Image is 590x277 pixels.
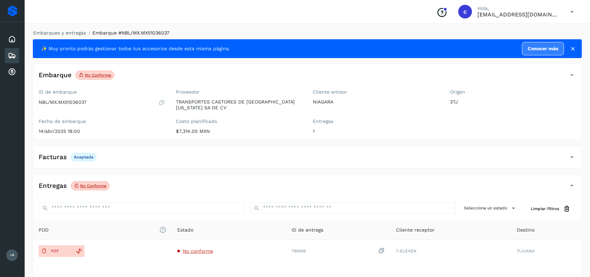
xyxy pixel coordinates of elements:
label: Fecha de embarque [39,119,165,124]
label: Proveedor [176,89,302,95]
div: EmbarqueNo conforme [33,69,581,86]
button: Limpiar filtros [525,203,576,215]
span: POD [39,226,166,234]
span: Destino [517,226,535,234]
span: ID de entrega [292,226,323,234]
p: cuentasespeciales8_met@castores.com.mx [477,11,560,18]
p: No conforme [85,73,111,78]
button: Selecciona un estado [461,203,520,214]
label: Costo planificado [176,119,302,124]
div: Reemplazar POD [73,245,85,257]
nav: breadcrumb [33,29,582,37]
div: EntregasNo conforme [33,180,581,197]
label: Cliente emisor [313,89,439,95]
button: PDF [39,245,73,257]
span: Limpiar filtros [531,206,559,212]
td: 7-ELEVEN [390,240,512,262]
p: PDF [51,249,59,253]
p: TRANSPORTES CASTORES DE [GEOGRAPHIC_DATA][US_STATE] SA DE CV [176,99,302,111]
h4: Embarque [39,71,72,79]
p: No conforme [80,183,106,188]
a: Embarques y entregas [33,30,86,36]
label: Entregas [313,119,439,124]
span: Cliente receptor [396,226,435,234]
div: 790595 [292,247,385,254]
div: Cuentas por cobrar [5,65,19,80]
label: Origen [450,89,576,95]
span: Estado [177,226,193,234]
div: FacturasAceptada [33,151,581,168]
td: TIJUANA [511,240,581,262]
p: NIAGARA [313,99,439,105]
label: ID de embarque [39,89,165,95]
span: No conforme [183,248,213,254]
h4: Facturas [39,153,67,161]
p: Aceptada [74,155,93,160]
h4: Entregas [39,182,67,190]
p: NBL/MX.MX51036037 [39,99,87,105]
div: Embarques [5,48,19,63]
p: 1 [313,128,439,134]
p: 3TJ [450,99,576,105]
span: ✨ Muy pronto podrás gestionar todos tus accesorios desde esta misma página. [41,45,230,52]
div: Inicio [5,32,19,47]
p: $7,314.00 MXN [176,128,302,134]
span: Embarque #NBL/MX.MX51036037 [92,30,169,36]
p: Hola, [477,5,560,11]
p: 14/abr/2025 18:00 [39,128,165,134]
a: Conocer más [522,42,564,55]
